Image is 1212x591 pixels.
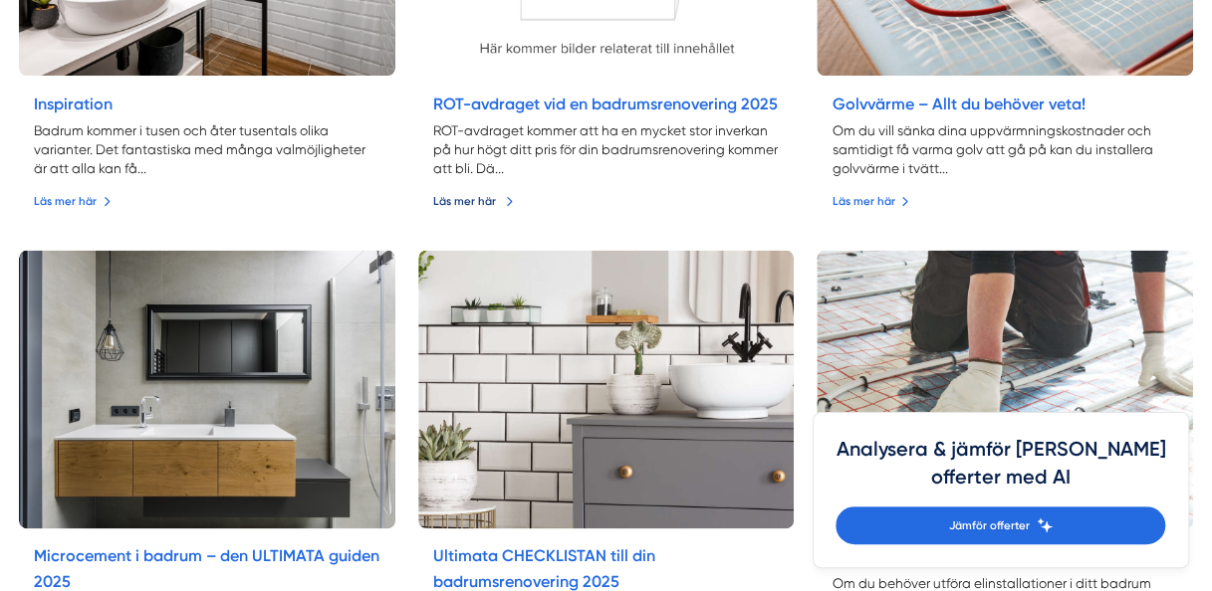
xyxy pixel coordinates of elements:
[433,192,514,210] a: Läs mer här
[836,506,1165,544] a: Jämför offerter
[19,250,395,528] img: Microcement, Microcement i badrum
[832,121,1177,178] p: Om du vill sänka dina uppvärmningskostnader och samtidigt få varma golv att gå på kan du installe...
[34,121,379,178] p: Badrum kommer i tusen och åter tusentals olika varianter. Det fantastiska med många valmöjlighete...
[433,95,778,113] a: ROT-avdraget vid en badrumsrenovering 2025
[34,546,379,591] a: Microcement i badrum – den ULTIMATA guiden 2025
[836,436,1165,506] h4: Analysera & jämför [PERSON_NAME] offerter med AI
[433,546,655,591] a: Ultimata CHECKLISTAN till din badrumsrenovering 2025
[832,192,909,210] a: Läs mer här
[433,121,779,178] p: ROT-avdraget kommer att ha en mycket stor inverkan på hur högt ditt pris för din badrumsrenoverin...
[34,192,112,210] a: Läs mer här
[34,95,113,113] a: Inspiration
[832,95,1085,113] a: Golvvärme – Allt du behöver veta!
[418,250,795,528] img: Checklista badrumsrenovering, Checklista badrum
[948,516,1029,534] span: Jämför offerter
[817,250,1193,528] img: Regelverk, Regelverk elinstallationer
